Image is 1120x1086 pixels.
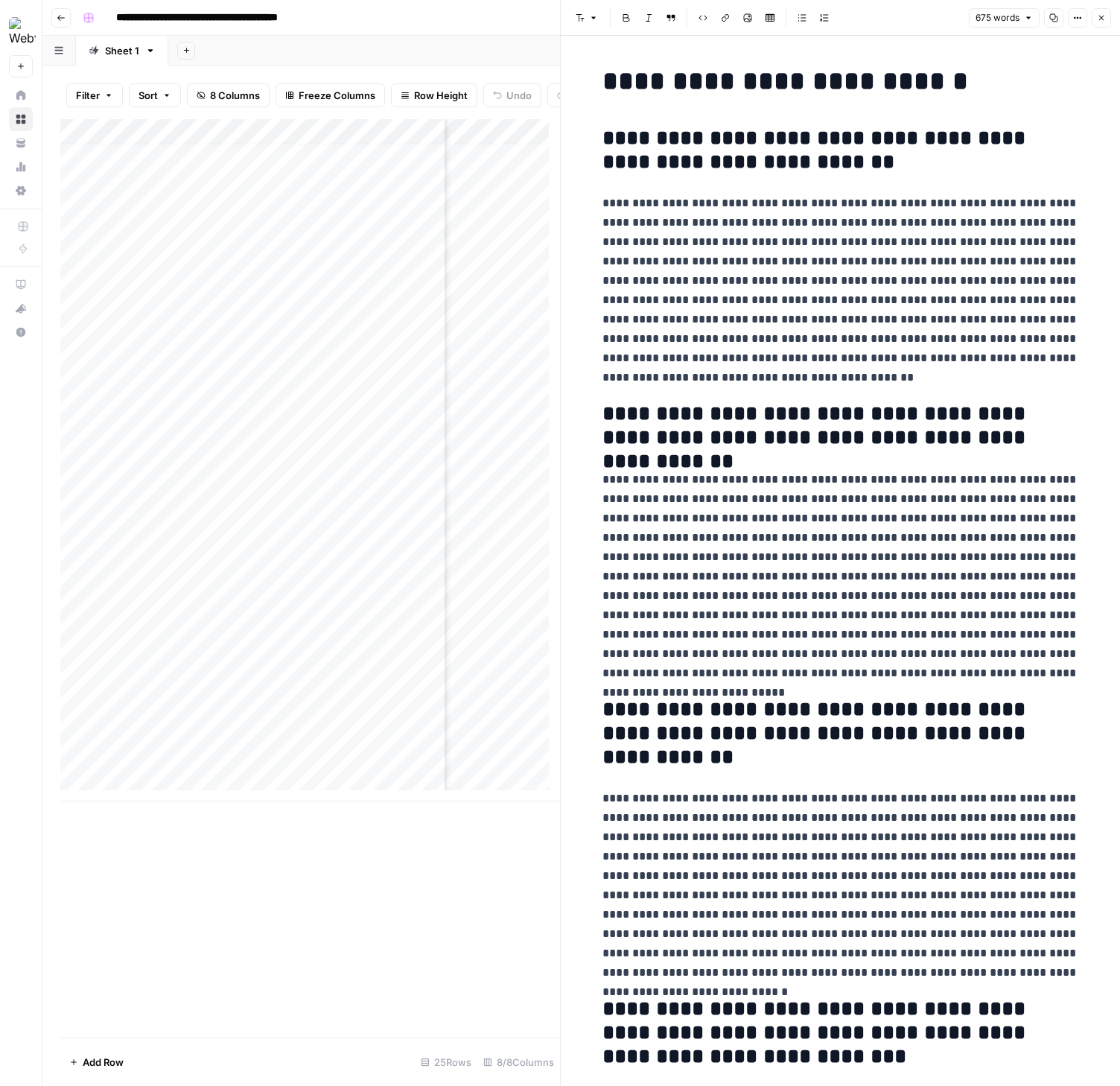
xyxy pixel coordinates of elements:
button: Undo [483,83,541,107]
a: AirOps Academy [9,273,33,296]
span: Filter [76,88,100,103]
button: Workspace: Webflow [9,12,33,49]
div: 8/8 Columns [477,1050,560,1074]
button: Add Row [60,1050,133,1074]
a: Home [9,83,33,107]
img: Webflow Logo [9,17,36,44]
div: What's new? [10,297,32,320]
button: 675 words [969,8,1040,28]
button: Row Height [391,83,477,107]
span: 8 Columns [210,88,260,103]
span: 675 words [976,11,1019,25]
a: Browse [9,107,33,131]
a: Settings [9,179,33,203]
button: What's new? [9,296,33,320]
div: Sheet 1 [105,43,139,58]
span: Freeze Columns [299,88,375,103]
div: 25 Rows [415,1050,477,1074]
button: 8 Columns [187,83,270,107]
span: Undo [506,88,532,103]
a: Your Data [9,131,33,155]
button: Freeze Columns [276,83,385,107]
a: Sheet 1 [76,36,168,66]
button: Sort [129,83,181,107]
span: Add Row [83,1055,124,1070]
button: Filter [66,83,123,107]
a: Usage [9,155,33,179]
span: Sort [139,88,158,103]
span: Row Height [414,88,468,103]
button: Help + Support [9,320,33,344]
